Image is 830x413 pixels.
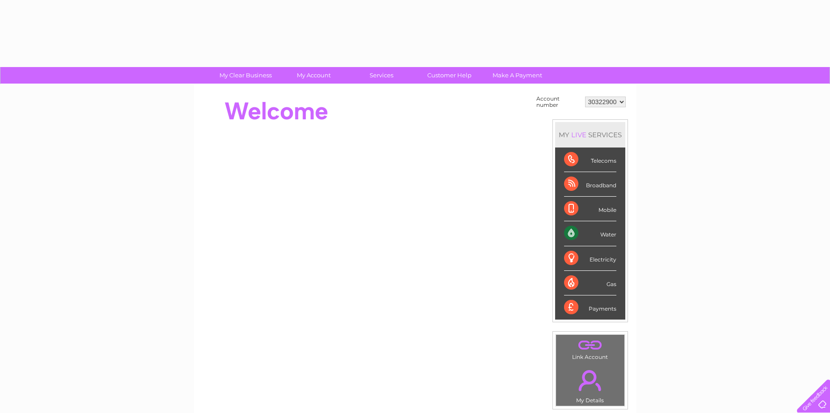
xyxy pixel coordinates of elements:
div: Broadband [564,172,616,197]
a: . [558,337,622,353]
div: LIVE [569,131,588,139]
a: Services [345,67,418,84]
a: My Account [277,67,350,84]
a: Make A Payment [480,67,554,84]
a: Customer Help [413,67,486,84]
a: . [558,365,622,396]
div: MY SERVICES [555,122,625,147]
div: Water [564,221,616,246]
div: Electricity [564,246,616,271]
div: Payments [564,295,616,320]
td: Account number [534,93,583,110]
div: Gas [564,271,616,295]
div: Mobile [564,197,616,221]
td: My Details [556,362,625,406]
td: Link Account [556,334,625,362]
a: My Clear Business [209,67,282,84]
div: Telecoms [564,147,616,172]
